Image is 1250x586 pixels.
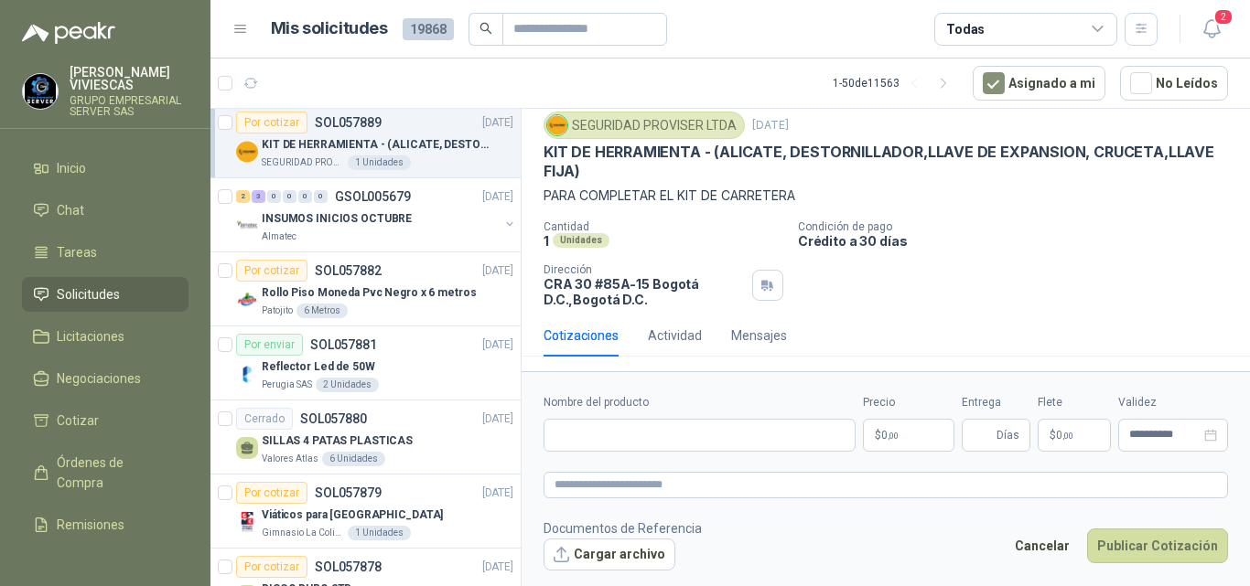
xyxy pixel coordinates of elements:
span: 0 [1056,430,1073,441]
a: Solicitudes [22,277,189,312]
label: Flete [1038,394,1111,411]
div: 1 Unidades [348,526,411,540]
div: Por cotizar [236,112,307,133]
a: Por cotizarSOL057882[DATE] Company LogoRollo Piso Moneda Pvc Negro x 6 metrosPatojito6 Metros [210,252,521,326]
p: $0,00 [863,419,954,452]
div: 2 Unidades [316,378,379,392]
p: Perugia SAS [262,378,312,392]
a: 2 3 0 0 0 0 GSOL005679[DATE] Company LogoINSUMOS INICIOS OCTUBREAlmatec [236,186,517,244]
button: 2 [1195,13,1228,46]
span: Inicio [57,158,86,178]
div: Actividad [648,325,702,346]
p: Valores Atlas [262,452,318,466]
p: Condición de pago [798,220,1243,233]
div: 1 Unidades [348,155,411,170]
a: Inicio [22,151,189,186]
p: GRUPO EMPRESARIAL SERVER SAS [70,95,189,117]
p: Viáticos para [GEOGRAPHIC_DATA] [262,506,443,524]
button: Cargar archivo [544,538,675,571]
span: Negociaciones [57,368,141,389]
p: Reflector Led de 50W [262,358,375,376]
label: Nombre del producto [544,394,856,411]
a: Cotizar [22,403,189,438]
div: Cotizaciones [544,325,619,346]
p: SOL057882 [315,264,382,277]
button: Publicar Cotización [1087,528,1228,563]
a: Por cotizarSOL057879[DATE] Company LogoViáticos para [GEOGRAPHIC_DATA]Gimnasio La Colina1 Unidades [210,474,521,549]
span: 19868 [403,18,454,40]
p: Dirección [544,263,745,276]
p: [DATE] [482,188,513,206]
label: Entrega [962,394,1030,411]
p: Patojito [262,304,293,318]
p: SOL057878 [315,560,382,573]
p: 1 [544,233,549,249]
span: Órdenes de Compra [57,453,171,493]
p: SOL057880 [300,412,367,425]
img: Company Logo [236,511,258,533]
a: Órdenes de Compra [22,445,189,500]
div: 0 [298,190,312,203]
a: Por enviarSOL057881[DATE] Company LogoReflector Led de 50WPerugia SAS2 Unidades [210,326,521,400]
p: [PERSON_NAME] VIVIESCAS [70,66,189,91]
p: [DATE] [482,114,513,132]
div: 6 Metros [296,304,348,318]
img: Company Logo [236,289,258,311]
img: Company Logo [236,141,258,163]
a: Licitaciones [22,319,189,354]
div: 0 [283,190,296,203]
span: Solicitudes [57,284,120,304]
p: INSUMOS INICIOS OCTUBRE [262,210,412,228]
p: Gimnasio La Colina [262,526,344,540]
button: No Leídos [1120,66,1228,101]
span: Licitaciones [57,326,124,346]
span: ,00 [1062,431,1073,441]
h1: Mis solicitudes [271,16,388,42]
div: SEGURIDAD PROVISER LTDA [544,112,745,139]
div: Por enviar [236,334,303,356]
p: Crédito a 30 días [798,233,1243,249]
a: Negociaciones [22,361,189,396]
p: SOL057889 [315,116,382,129]
p: GSOL005679 [335,190,411,203]
p: [DATE] [482,410,513,428]
label: Validez [1118,394,1228,411]
span: Remisiones [57,515,124,535]
span: Chat [57,200,84,220]
img: Company Logo [23,74,58,109]
span: Cotizar [57,410,99,431]
div: 0 [267,190,281,203]
div: Cerrado [236,408,293,430]
p: Rollo Piso Moneda Pvc Negro x 6 metros [262,284,476,302]
span: Días [997,420,1019,451]
p: SILLAS 4 PATAS PLASTICAS [262,432,413,450]
div: Todas [946,19,985,39]
p: Documentos de Referencia [544,518,702,538]
p: Cantidad [544,220,783,233]
div: Por cotizar [236,556,307,578]
button: Cancelar [1005,528,1080,563]
div: 0 [314,190,328,203]
p: [DATE] [482,559,513,576]
p: SOL057881 [310,338,377,351]
div: 1 - 50 de 11563 [833,69,958,98]
span: ,00 [888,431,899,441]
img: Company Logo [236,363,258,385]
div: 2 [236,190,250,203]
p: [DATE] [752,117,789,134]
p: [DATE] [482,336,513,354]
img: Company Logo [547,115,567,135]
a: Remisiones [22,507,189,542]
button: Asignado a mi [973,66,1105,101]
div: Por cotizar [236,482,307,504]
span: 0 [881,430,899,441]
span: search [480,22,492,35]
p: PARA COMPLETAR EL KIT DE CARRETERA [544,186,1228,206]
span: $ [1050,430,1056,441]
div: 3 [252,190,265,203]
p: SOL057879 [315,486,382,499]
span: 2 [1213,8,1234,26]
label: Precio [863,394,954,411]
img: Company Logo [236,215,258,237]
a: Por cotizarSOL057889[DATE] Company LogoKIT DE HERRAMIENTA - (ALICATE, DESTORNILLADOR,LLAVE DE EXP... [210,104,521,178]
